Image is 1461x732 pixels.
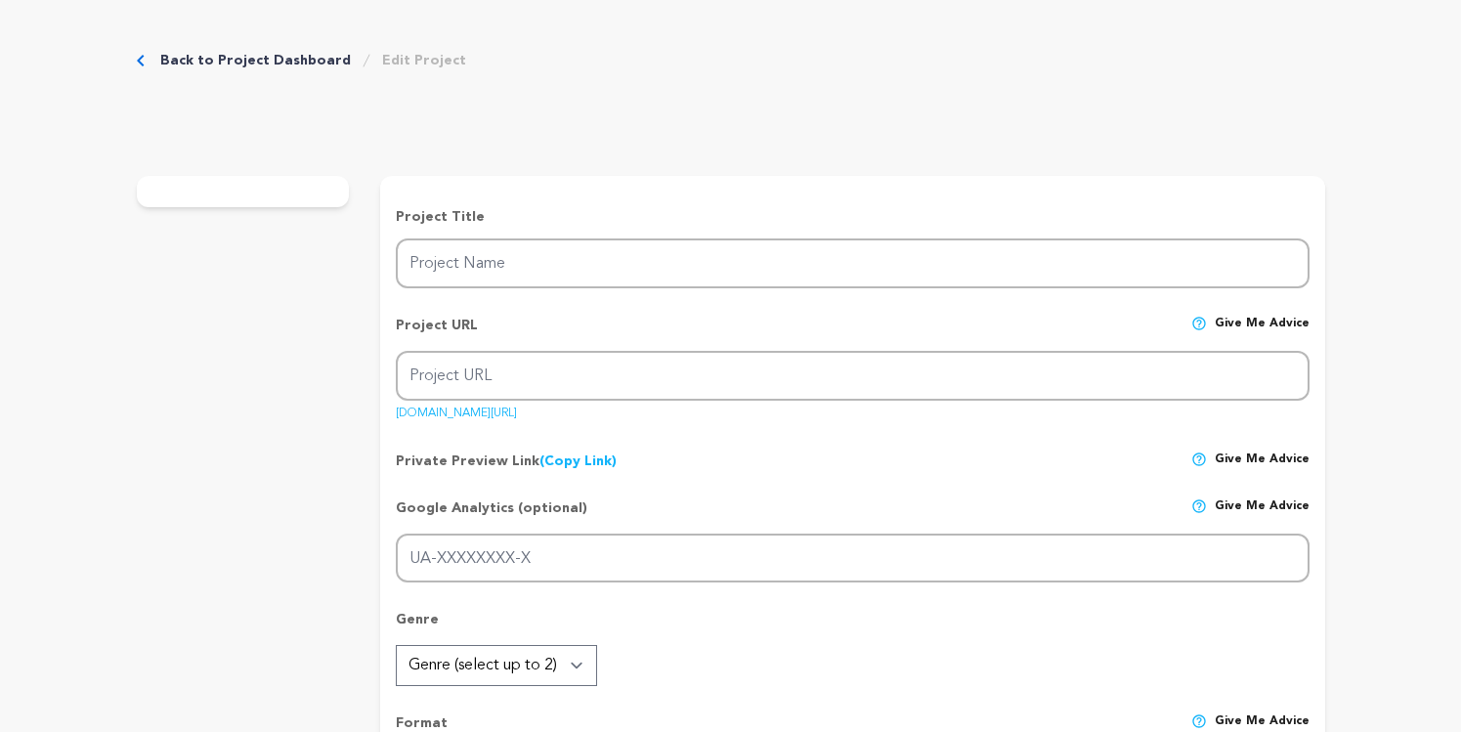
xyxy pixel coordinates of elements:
span: Give me advice [1215,452,1310,471]
span: Give me advice [1215,316,1310,351]
img: help-circle.svg [1191,713,1207,729]
img: help-circle.svg [1191,498,1207,514]
div: Breadcrumb [137,51,466,70]
input: Project Name [396,238,1309,288]
span: Give me advice [1215,498,1310,534]
a: Edit Project [382,51,466,70]
a: Back to Project Dashboard [160,51,351,70]
p: Project Title [396,207,1309,227]
p: Google Analytics (optional) [396,498,587,534]
input: UA-XXXXXXXX-X [396,534,1309,583]
p: Project URL [396,316,478,351]
input: Project URL [396,351,1309,401]
img: help-circle.svg [1191,316,1207,331]
a: [DOMAIN_NAME][URL] [396,400,517,419]
img: help-circle.svg [1191,452,1207,467]
p: Genre [396,610,1309,645]
p: Private Preview Link [396,452,617,471]
a: (Copy Link) [539,454,617,468]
